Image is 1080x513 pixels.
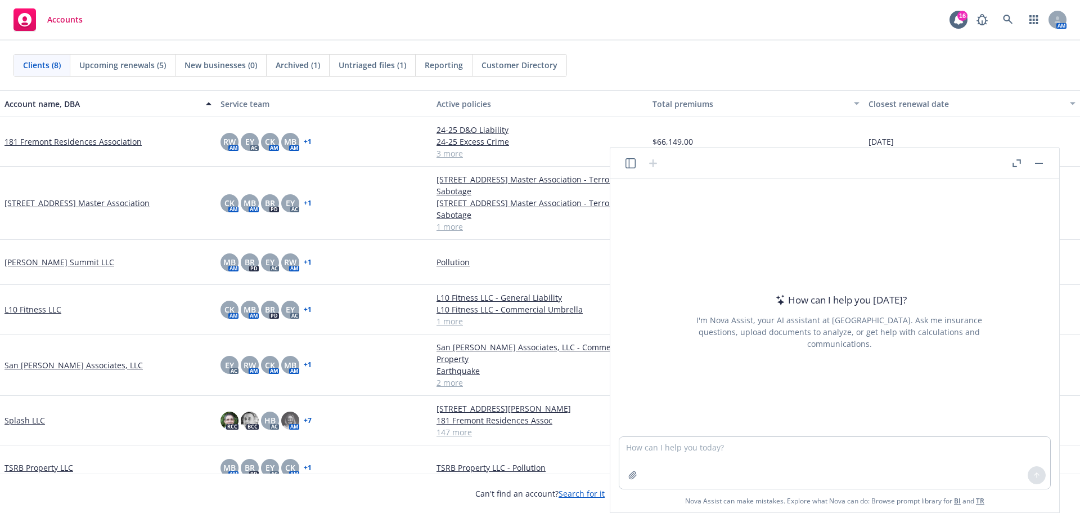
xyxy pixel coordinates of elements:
a: [PERSON_NAME] Summit LLC [4,256,114,268]
a: 3 more [436,148,643,159]
span: BR [265,304,275,315]
div: Account name, DBA [4,98,199,110]
span: RW [223,136,236,148]
div: Total premiums [652,98,847,110]
a: L10 Fitness LLC - Commercial Umbrella [436,304,643,315]
a: [STREET_ADDRESS] Master Association [4,197,150,209]
a: 181 Fremont Residences Assoc [436,414,643,426]
span: RW [244,359,256,371]
span: RW [284,256,296,268]
div: Active policies [436,98,643,110]
div: Closest renewal date [868,98,1063,110]
span: Can't find an account? [475,488,605,499]
span: MB [244,197,256,209]
img: photo [281,412,299,430]
span: CK [224,304,235,315]
span: EY [245,136,254,148]
button: Closest renewal date [864,90,1080,117]
span: MB [244,304,256,315]
span: Accounts [47,15,83,24]
img: photo [220,412,238,430]
a: [STREET_ADDRESS][PERSON_NAME] [436,403,643,414]
a: + 1 [304,139,312,145]
a: San [PERSON_NAME] Associates, LLC [4,359,143,371]
a: 24-25 Excess Crime [436,136,643,148]
a: Splash LLC [4,414,45,426]
span: MB [284,359,296,371]
a: L10 Fitness LLC [4,304,61,315]
span: MB [284,136,296,148]
button: Total premiums [648,90,864,117]
a: Pollution [436,256,643,268]
a: 1 more [436,315,643,327]
div: How can I help you [DATE]? [772,293,907,307]
a: Search for it [559,488,605,499]
a: 1 more [436,221,643,233]
span: EY [265,256,274,268]
a: + 1 [304,465,312,471]
a: + 1 [304,200,312,207]
a: [STREET_ADDRESS] Master Association - Terrorism and Sabotage [436,197,643,221]
span: Reporting [425,59,463,71]
span: [DATE] [868,136,894,148]
a: TSRB Property LLC - Pollution [436,462,643,474]
a: + 1 [304,362,312,368]
span: MB [223,256,236,268]
button: Service team [216,90,432,117]
a: [STREET_ADDRESS] Master Association - Terrorism and Sabotage [436,173,643,197]
span: CK [224,197,235,209]
a: + 1 [304,306,312,313]
a: + 1 [304,259,312,266]
span: Upcoming renewals (5) [79,59,166,71]
a: Accounts [9,4,87,35]
span: EY [225,359,234,371]
a: Report a Bug [971,8,993,31]
span: MB [223,462,236,474]
span: EY [286,197,295,209]
span: Untriaged files (1) [339,59,406,71]
a: TR [976,496,984,506]
a: 181 Fremont Residences Association [4,136,142,148]
span: Customer Directory [481,59,557,71]
span: EY [286,304,295,315]
a: San [PERSON_NAME] Associates, LLC - Commercial Property [436,341,643,365]
a: Switch app [1023,8,1045,31]
span: EY [265,462,274,474]
span: New businesses (0) [184,59,257,71]
img: photo [241,412,259,430]
div: I'm Nova Assist, your AI assistant at [GEOGRAPHIC_DATA]. Ask me insurance questions, upload docum... [681,314,997,350]
div: 16 [957,11,967,21]
span: BR [245,462,255,474]
span: CK [265,359,275,371]
a: 147 more [436,426,643,438]
a: + 7 [304,417,312,424]
span: Clients (8) [23,59,61,71]
span: HB [264,414,276,426]
div: Service team [220,98,427,110]
span: Archived (1) [276,59,320,71]
span: BR [265,197,275,209]
a: Earthquake [436,365,643,377]
span: BR [245,256,255,268]
a: TSRB Property LLC [4,462,73,474]
span: Nova Assist can make mistakes. Explore what Nova can do: Browse prompt library for and [685,489,984,512]
span: CK [265,136,275,148]
a: Search [997,8,1019,31]
span: CK [285,462,295,474]
a: L10 Fitness LLC - General Liability [436,292,643,304]
button: Active policies [432,90,648,117]
a: BI [954,496,961,506]
a: 2 more [436,377,643,389]
a: 24-25 D&O Liability [436,124,643,136]
span: $66,149.00 [652,136,693,148]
